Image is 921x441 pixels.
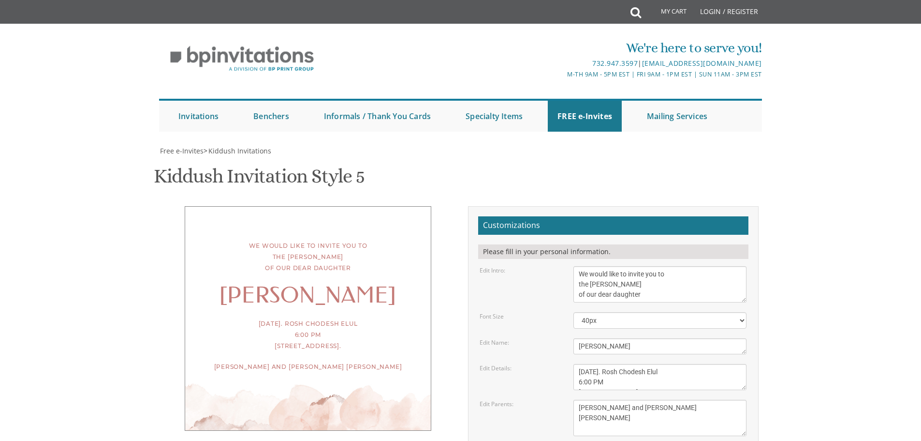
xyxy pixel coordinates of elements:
img: BP Invitation Loft [159,39,325,79]
a: Kiddush Invitations [207,146,271,155]
h2: Customizations [478,216,748,235]
textarea: Meir and [PERSON_NAME] [PERSON_NAME] and [PERSON_NAME] [PERSON_NAME] and [PERSON_NAME] [573,400,746,436]
a: 732.947.3597 [592,59,638,68]
h1: Kiddush Invitation Style 5 [154,166,365,194]
a: Invitations [169,101,228,132]
div: [DATE]. Rosh Chodesh Elul 6:00 PM [STREET_ADDRESS]. [205,319,411,351]
div: We would like to invite you to the [PERSON_NAME] of our dear daughter [205,241,411,274]
a: [EMAIL_ADDRESS][DOMAIN_NAME] [642,59,762,68]
span: > [204,146,271,155]
div: Please fill in your personal information. [478,244,748,259]
a: Mailing Services [637,101,717,132]
a: My Cart [640,1,693,25]
div: We're here to serve you! [361,38,762,58]
label: Edit Intro: [480,266,505,274]
label: Font Size [480,312,504,320]
div: M-Th 9am - 5pm EST | Fri 9am - 1pm EST | Sun 11am - 3pm EST [361,69,762,79]
div: [PERSON_NAME] [205,290,411,302]
textarea: This Shabbos, [PERSON_NAME] [STREET_ADDRESS] [573,364,746,390]
span: Free e-Invites [160,146,204,155]
label: Edit Name: [480,338,509,347]
a: Specialty Items [456,101,532,132]
a: Benchers [244,101,299,132]
textarea: We would like to invite you to the kiddush of our dear daughter/granddaughter [573,266,746,303]
span: Kiddush Invitations [208,146,271,155]
a: FREE e-Invites [548,101,622,132]
a: Informals / Thank You Cards [314,101,440,132]
label: Edit Details: [480,364,512,372]
label: Edit Parents: [480,400,513,408]
textarea: Devorah [573,338,746,354]
a: Free e-Invites [159,146,204,155]
div: [PERSON_NAME] and [PERSON_NAME] [PERSON_NAME] [205,362,411,373]
div: | [361,58,762,69]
